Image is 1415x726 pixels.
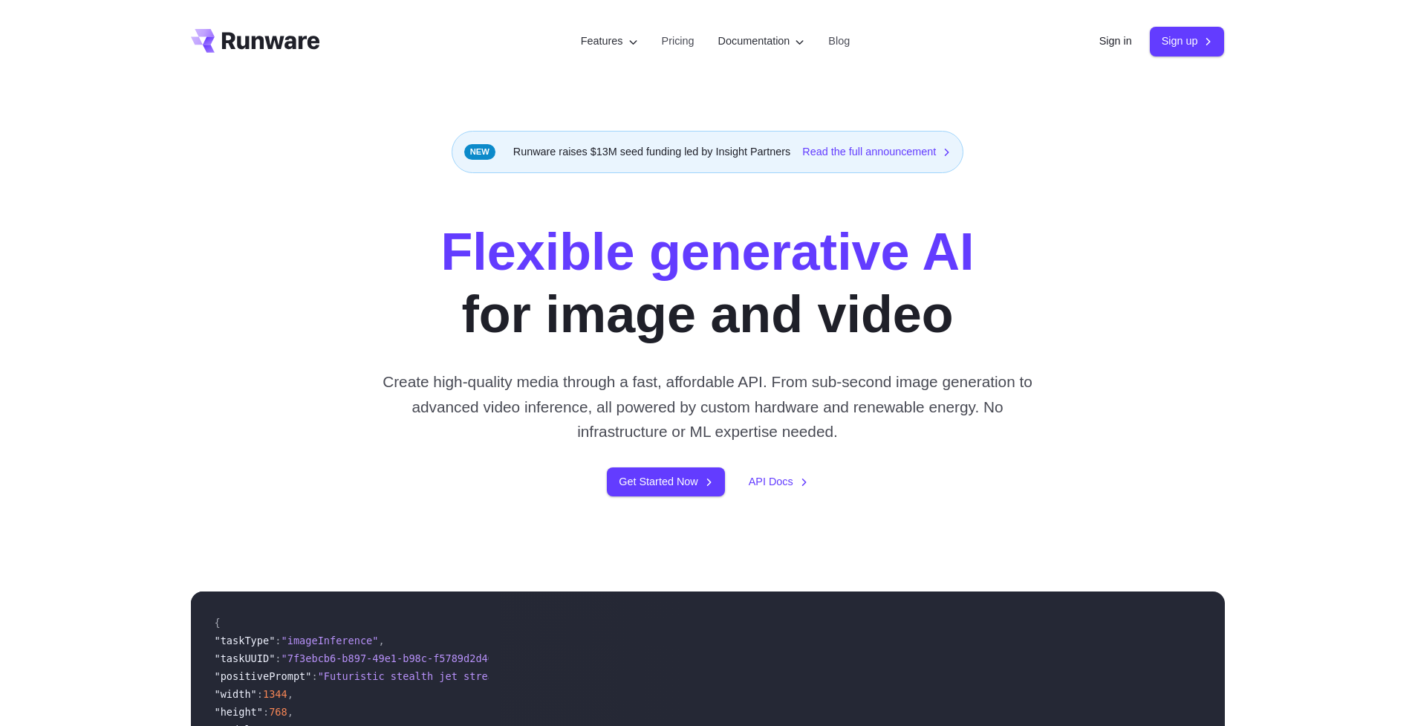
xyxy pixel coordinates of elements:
span: : [257,688,263,700]
a: Blog [828,33,850,50]
span: "height" [215,706,263,718]
span: : [275,652,281,664]
a: Sign in [1099,33,1132,50]
a: Pricing [662,33,695,50]
label: Features [581,33,638,50]
span: , [287,688,293,700]
a: API Docs [749,473,808,490]
strong: Flexible generative AI [440,223,974,281]
span: "positivePrompt" [215,670,312,682]
span: "taskUUID" [215,652,276,664]
h1: for image and video [440,221,974,346]
span: 1344 [263,688,287,700]
span: : [311,670,317,682]
a: Sign up [1150,27,1225,56]
span: : [263,706,269,718]
span: "Futuristic stealth jet streaking through a neon-lit cityscape with glowing purple exhaust" [318,670,871,682]
span: : [275,635,281,646]
a: Get Started Now [607,467,724,496]
span: 768 [269,706,287,718]
span: , [287,706,293,718]
span: , [378,635,384,646]
span: "width" [215,688,257,700]
a: Go to / [191,29,320,53]
label: Documentation [718,33,805,50]
p: Create high-quality media through a fast, affordable API. From sub-second image generation to adv... [377,369,1038,444]
span: { [215,617,221,629]
span: "taskType" [215,635,276,646]
span: "7f3ebcb6-b897-49e1-b98c-f5789d2d40d7" [282,652,513,664]
div: Runware raises $13M seed funding led by Insight Partners [452,131,964,173]
a: Read the full announcement [802,143,951,161]
span: "imageInference" [282,635,379,646]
